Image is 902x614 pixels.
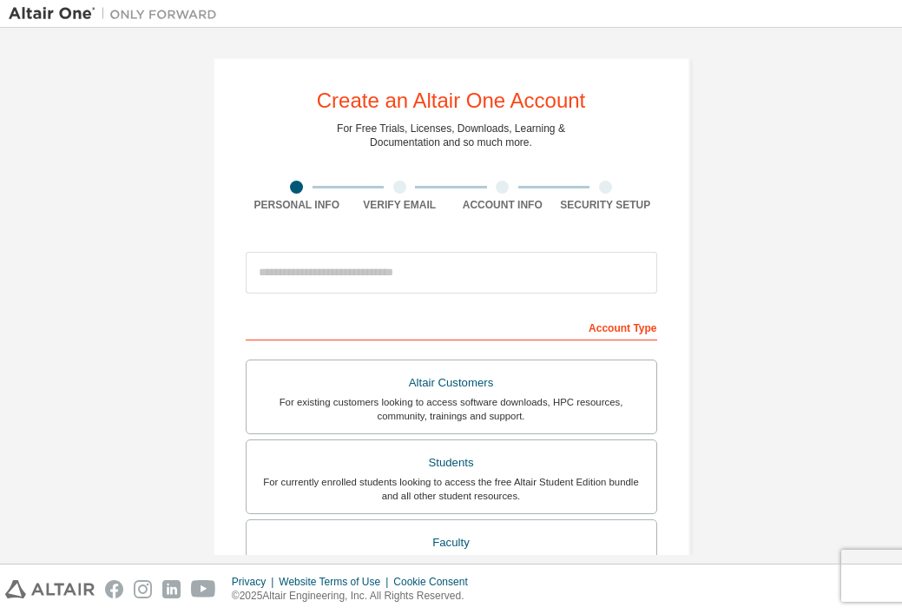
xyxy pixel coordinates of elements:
div: Account Type [246,313,657,340]
div: Altair Customers [257,371,646,395]
img: Altair One [9,5,226,23]
img: linkedin.svg [162,580,181,598]
div: For Free Trials, Licenses, Downloads, Learning & Documentation and so much more. [337,122,565,149]
div: Students [257,451,646,475]
img: youtube.svg [191,580,216,598]
div: Create an Altair One Account [317,90,586,111]
img: altair_logo.svg [5,580,95,598]
div: For currently enrolled students looking to access the free Altair Student Edition bundle and all ... [257,475,646,503]
p: © 2025 Altair Engineering, Inc. All Rights Reserved. [232,589,478,604]
div: Cookie Consent [393,575,477,589]
div: Faculty [257,531,646,555]
div: Security Setup [554,198,657,212]
div: Personal Info [246,198,349,212]
div: Account Info [451,198,555,212]
div: Privacy [232,575,279,589]
img: instagram.svg [134,580,152,598]
img: facebook.svg [105,580,123,598]
div: For existing customers looking to access software downloads, HPC resources, community, trainings ... [257,395,646,423]
div: Website Terms of Use [279,575,393,589]
div: Verify Email [348,198,451,212]
div: For faculty & administrators of academic institutions administering students and accessing softwa... [257,554,646,582]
